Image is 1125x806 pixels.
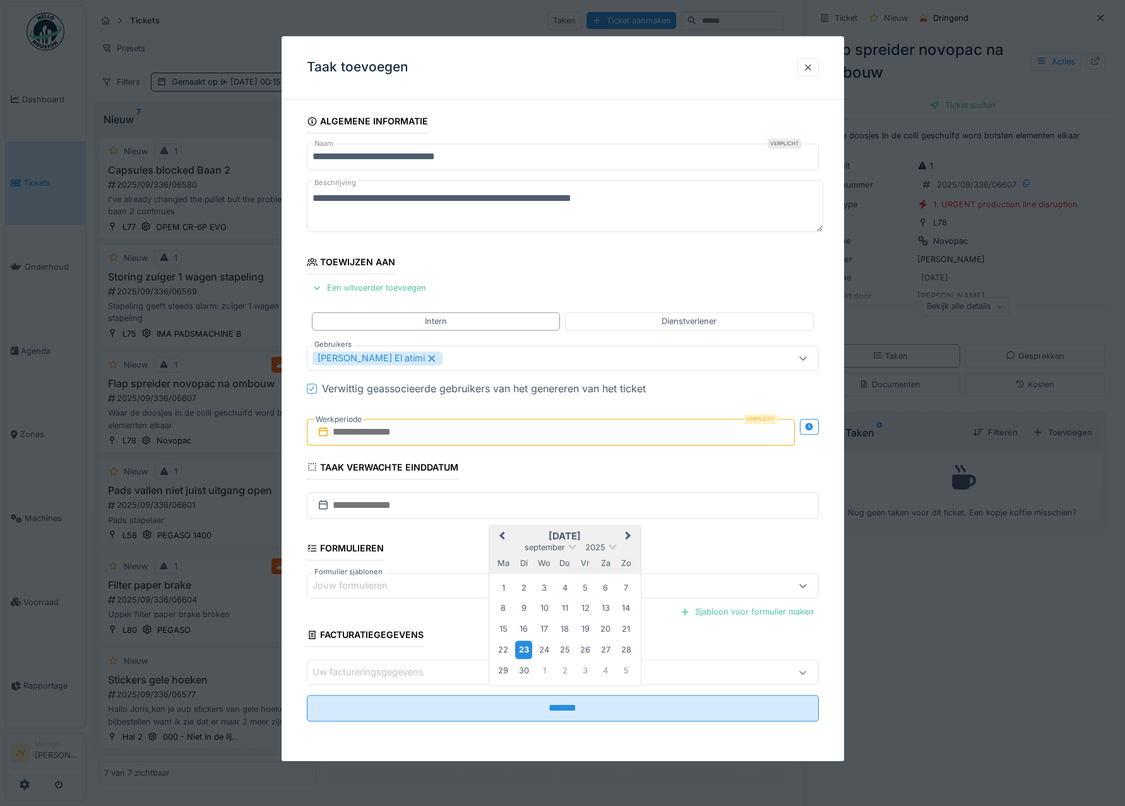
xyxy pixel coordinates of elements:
div: [PERSON_NAME] El atimi [312,351,443,365]
div: Choose dinsdag 9 september 2025 [515,599,532,617]
span: september [525,543,565,552]
div: Choose maandag 8 september 2025 [495,599,512,617]
div: Choose zaterdag 4 oktober 2025 [597,663,614,680]
div: Choose maandag 29 september 2025 [495,663,512,680]
div: Choose zondag 21 september 2025 [617,620,634,637]
div: Choose dinsdag 23 september 2025 [515,641,532,659]
div: Choose zaterdag 27 september 2025 [597,641,614,658]
div: Verwittig geassocieerde gebruikers van het genereren van het ticket [322,381,646,396]
div: Toewijzen aan [307,253,396,275]
h2: [DATE] [489,531,641,542]
button: Previous Month [491,527,511,547]
div: Dienstverlener [662,315,717,327]
div: Choose woensdag 3 september 2025 [535,579,552,596]
div: Choose donderdag 18 september 2025 [556,620,573,637]
div: zaterdag [597,555,614,572]
div: Choose vrijdag 12 september 2025 [576,599,593,617]
div: Choose donderdag 2 oktober 2025 [556,663,573,680]
div: Sjabloon voor formulier maken [675,603,819,620]
div: Algemene informatie [307,112,429,133]
label: Beschrijving [312,176,359,191]
div: Facturatiegegevens [307,626,424,647]
div: Choose zondag 28 september 2025 [617,641,634,658]
div: Choose vrijdag 3 oktober 2025 [576,663,593,680]
div: Choose dinsdag 2 september 2025 [515,579,532,596]
div: Taak verwachte einddatum [307,458,459,479]
div: maandag [495,555,512,572]
div: Verplicht [768,139,801,149]
div: Jouw formulieren [312,579,405,593]
div: Choose vrijdag 5 september 2025 [576,579,593,596]
div: Choose zaterdag 6 september 2025 [597,579,614,596]
div: Choose donderdag 25 september 2025 [556,641,573,658]
label: Werkperiode [314,412,363,426]
label: Gebruikers [312,339,354,350]
button: Next Month [619,527,640,547]
div: Choose donderdag 4 september 2025 [556,579,573,596]
div: Month september, 2025 [493,577,636,681]
h3: Taak toevoegen [307,59,408,75]
div: Verplicht [744,414,777,424]
div: Choose maandag 1 september 2025 [495,579,512,596]
div: Choose vrijdag 19 september 2025 [576,620,593,637]
div: Choose donderdag 11 september 2025 [556,599,573,617]
div: Choose zaterdag 13 september 2025 [597,599,614,617]
div: zondag [617,555,634,572]
div: Choose woensdag 10 september 2025 [535,599,552,617]
div: Choose maandag 22 september 2025 [495,641,512,658]
div: Uw factureringsgegevens [312,666,441,680]
div: vrijdag [576,555,593,572]
div: Choose zaterdag 20 september 2025 [597,620,614,637]
span: 2025 [585,543,605,552]
div: Een uitvoerder toevoegen [307,280,431,297]
div: Choose vrijdag 26 september 2025 [576,641,593,658]
div: Choose woensdag 17 september 2025 [535,620,552,637]
div: Intern [425,315,447,327]
div: Choose woensdag 24 september 2025 [535,641,552,658]
label: Naam [312,139,336,150]
div: Choose maandag 15 september 2025 [495,620,512,637]
div: donderdag [556,555,573,572]
div: Choose zondag 7 september 2025 [617,579,634,596]
div: woensdag [535,555,552,572]
div: Formulieren [307,539,384,560]
div: Choose woensdag 1 oktober 2025 [535,663,552,680]
div: Choose zondag 5 oktober 2025 [617,663,634,680]
div: Choose dinsdag 16 september 2025 [515,620,532,637]
div: dinsdag [515,555,532,572]
div: Choose zondag 14 september 2025 [617,599,634,617]
div: Choose dinsdag 30 september 2025 [515,663,532,680]
label: Formulier sjablonen [312,567,385,577]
